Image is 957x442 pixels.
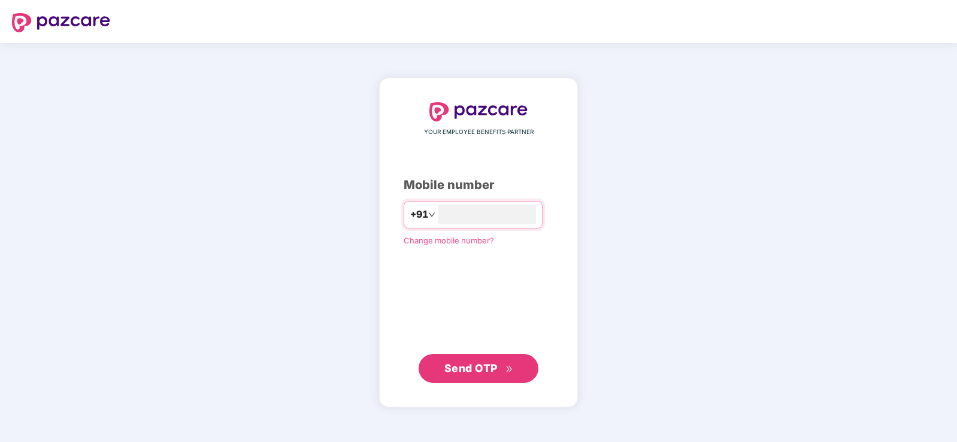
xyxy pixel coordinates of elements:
[424,127,534,137] span: YOUR EMPLOYEE BENEFITS PARTNER
[410,207,428,222] span: +91
[505,365,513,373] span: double-right
[12,13,110,32] img: logo
[404,176,553,194] div: Mobile number
[429,102,528,121] img: logo
[404,236,494,245] a: Change mobile number?
[428,211,435,218] span: down
[444,362,498,374] span: Send OTP
[419,354,538,383] button: Send OTPdouble-right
